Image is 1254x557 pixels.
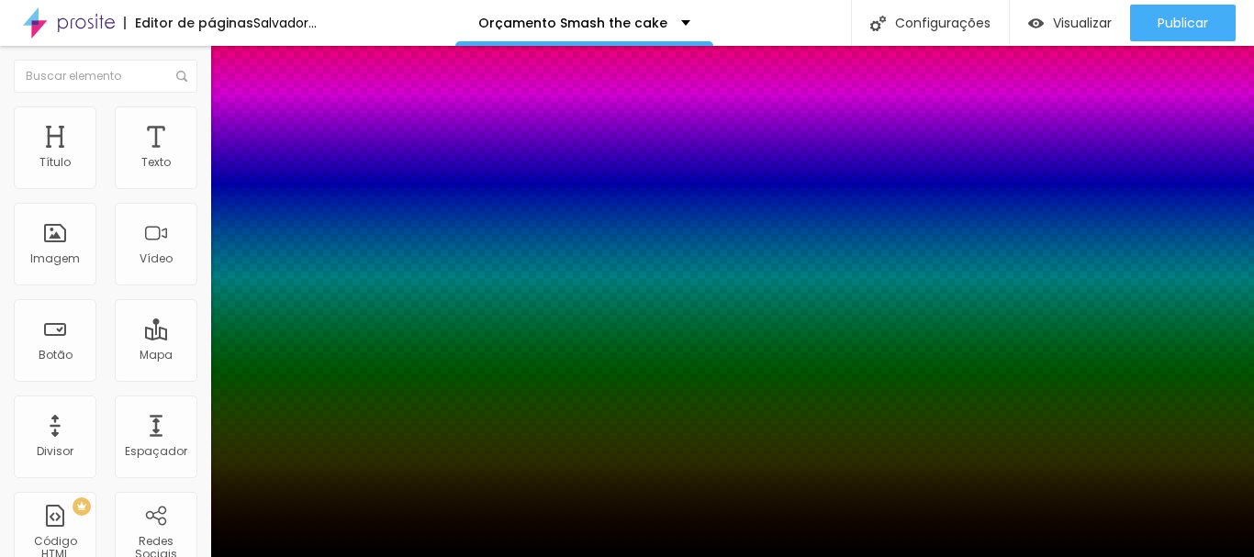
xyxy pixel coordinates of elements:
font: Vídeo [140,251,173,266]
font: Editor de páginas [135,14,253,32]
font: Texto [141,154,171,170]
button: Publicar [1130,5,1236,41]
img: Ícone [176,71,187,82]
font: Título [39,154,71,170]
font: Divisor [37,443,73,459]
font: Espaçador [125,443,187,459]
img: Ícone [870,16,886,31]
font: Orçamento Smash the cake [478,14,667,32]
font: Salvador... [253,14,317,32]
font: Mapa [140,347,173,362]
font: Imagem [30,251,80,266]
input: Buscar elemento [14,60,197,93]
img: view-1.svg [1028,16,1044,31]
font: Botão [39,347,73,362]
font: Configurações [895,14,991,32]
font: Publicar [1158,14,1208,32]
button: Visualizar [1010,5,1130,41]
font: Visualizar [1053,14,1112,32]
